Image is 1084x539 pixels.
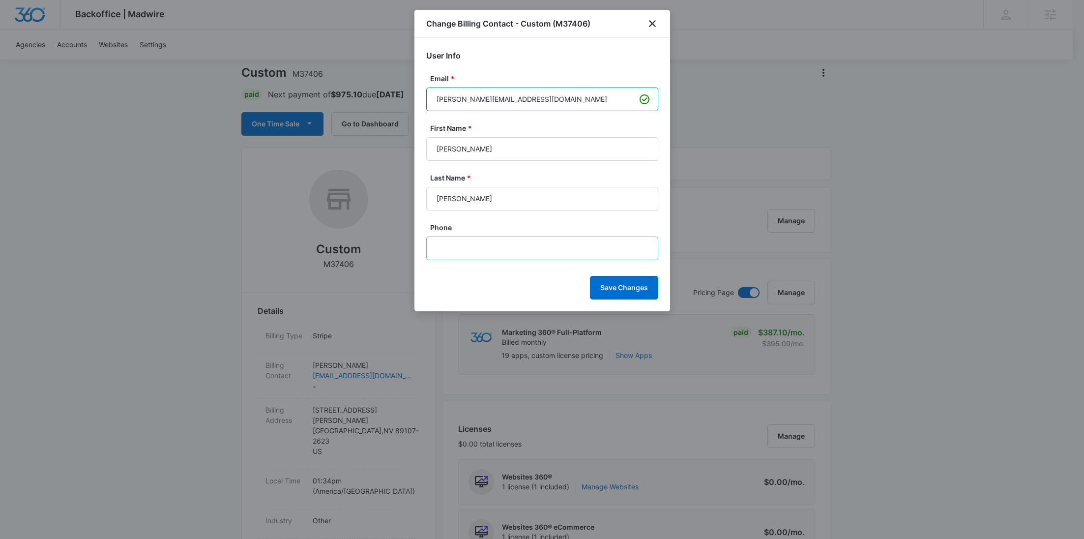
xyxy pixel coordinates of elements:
[426,50,658,61] h2: User Info
[430,173,662,183] label: Last Name
[646,18,658,30] button: close
[430,222,662,233] label: Phone
[426,88,658,111] input: janedoe@gmail.com
[430,73,662,84] label: Email
[590,276,658,299] button: Save Changes
[426,18,590,30] h1: Change Billing Contact - Custom (M37406)
[430,123,662,133] label: First Name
